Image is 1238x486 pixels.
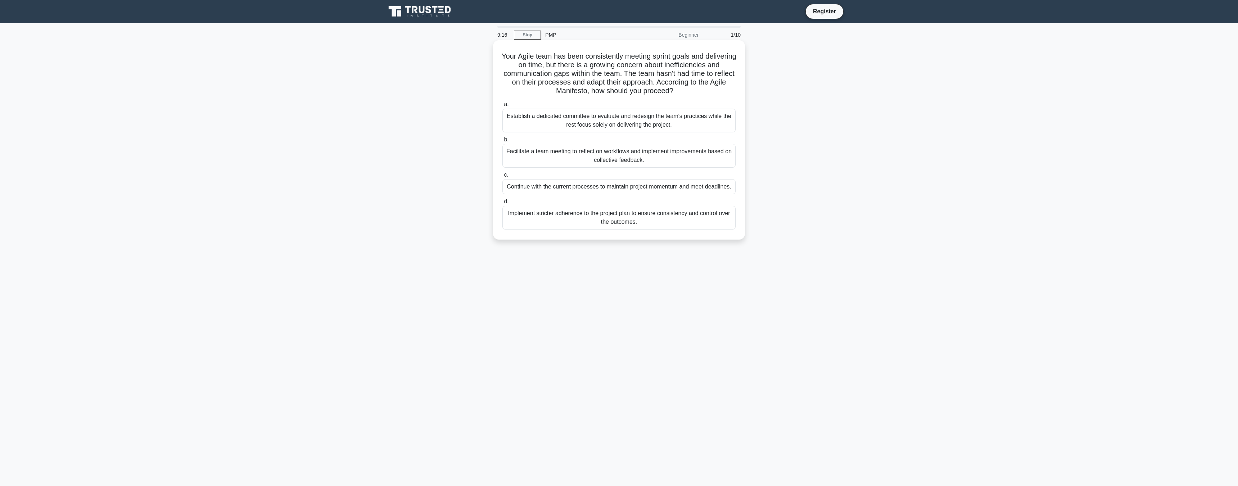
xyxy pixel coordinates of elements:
span: b. [504,136,509,142]
div: Facilitate a team meeting to reflect on workflows and implement improvements based on collective ... [502,144,736,168]
div: 9:16 [493,28,514,42]
span: c. [504,172,508,178]
span: d. [504,198,509,204]
h5: Your Agile team has been consistently meeting sprint goals and delivering on time, but there is a... [502,52,736,96]
div: Establish a dedicated committee to evaluate and redesign the team's practices while the rest focu... [502,109,736,132]
div: 1/10 [703,28,745,42]
div: PMP [541,28,640,42]
span: a. [504,101,509,107]
div: Beginner [640,28,703,42]
div: Implement stricter adherence to the project plan to ensure consistency and control over the outco... [502,206,736,230]
div: Continue with the current processes to maintain project momentum and meet deadlines. [502,179,736,194]
a: Register [809,7,840,16]
a: Stop [514,31,541,40]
